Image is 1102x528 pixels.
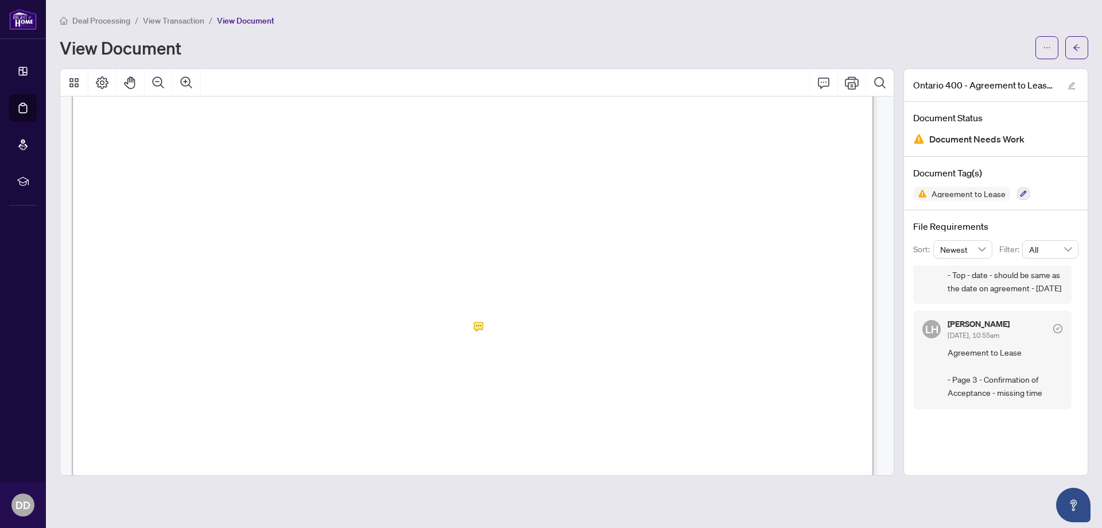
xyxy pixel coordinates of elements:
img: Document Status [913,133,925,145]
span: [DATE], 10:55am [948,331,999,340]
img: Status Icon [913,187,927,201]
li: / [209,14,212,27]
span: arrow-left [1073,44,1081,52]
span: Document Needs Work [929,132,1025,147]
span: home [60,17,68,25]
span: Deal Processing [72,16,130,26]
span: Agreement to Lease [927,190,1010,198]
span: edit [1068,82,1076,90]
button: Open asap [1056,488,1091,522]
span: LH [925,321,938,337]
span: DD [15,497,30,513]
h1: View Document [60,38,181,57]
h4: Document Tag(s) [913,166,1078,180]
span: Agreement to Lease - Page 3 - Confirmation of Acceptance - missing time [948,346,1062,400]
span: check-circle [1053,324,1062,333]
span: Ontario 400 - Agreement to Lease Residential AMENDED.pdf [913,78,1057,92]
span: View Transaction [143,16,204,26]
span: Newest [940,241,986,258]
span: All [1029,241,1072,258]
span: Schedule A - Top - date - should be same as the date on agreement - [DATE] [948,241,1062,295]
h5: [PERSON_NAME] [948,320,1010,328]
p: Sort: [913,243,933,256]
h4: Document Status [913,111,1078,125]
li: / [135,14,138,27]
img: logo [9,9,37,30]
span: View Document [217,16,274,26]
h4: File Requirements [913,219,1078,233]
p: Filter: [999,243,1022,256]
span: ellipsis [1043,44,1051,52]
